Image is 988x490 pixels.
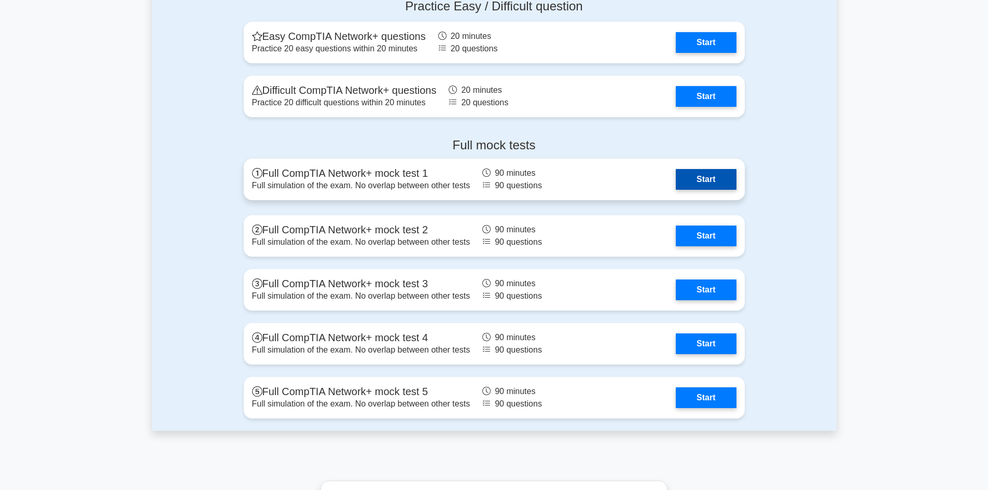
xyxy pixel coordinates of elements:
[676,32,736,53] a: Start
[676,387,736,408] a: Start
[244,138,745,153] h4: Full mock tests
[676,279,736,300] a: Start
[676,86,736,107] a: Start
[676,226,736,246] a: Start
[676,169,736,190] a: Start
[676,333,736,354] a: Start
